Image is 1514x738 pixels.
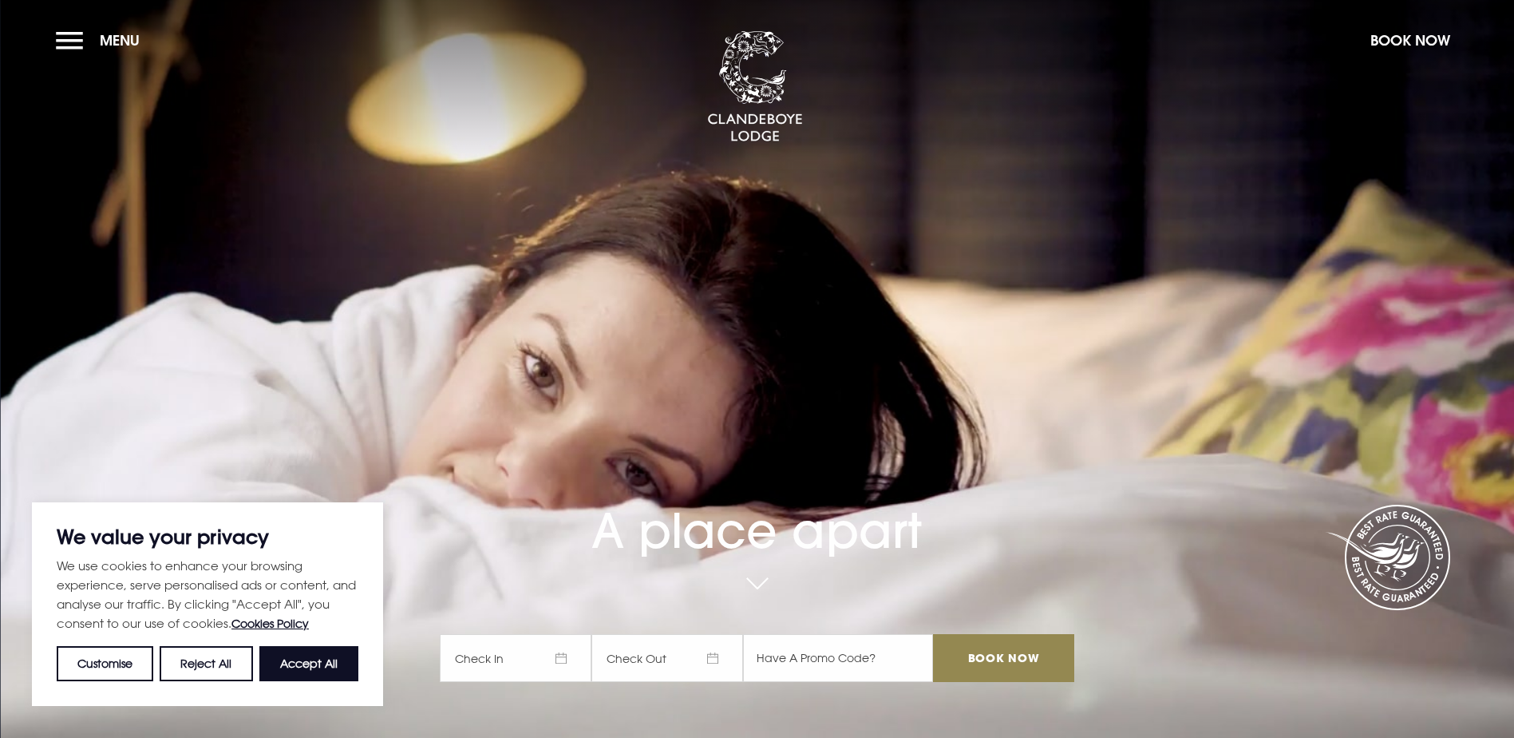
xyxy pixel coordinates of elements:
span: Check In [440,634,591,682]
img: Clandeboye Lodge [707,31,803,143]
h1: A place apart [440,458,1073,559]
button: Customise [57,646,153,681]
span: Check Out [591,634,743,682]
button: Accept All [259,646,358,681]
button: Reject All [160,646,252,681]
a: Cookies Policy [231,617,309,630]
span: Menu [100,31,140,50]
div: We value your privacy [32,502,383,706]
input: Book Now [933,634,1073,682]
input: Have A Promo Code? [743,634,933,682]
button: Book Now [1362,23,1458,58]
button: Menu [56,23,148,58]
p: We use cookies to enhance your browsing experience, serve personalised ads or content, and analys... [57,556,358,633]
p: We value your privacy [57,527,358,546]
